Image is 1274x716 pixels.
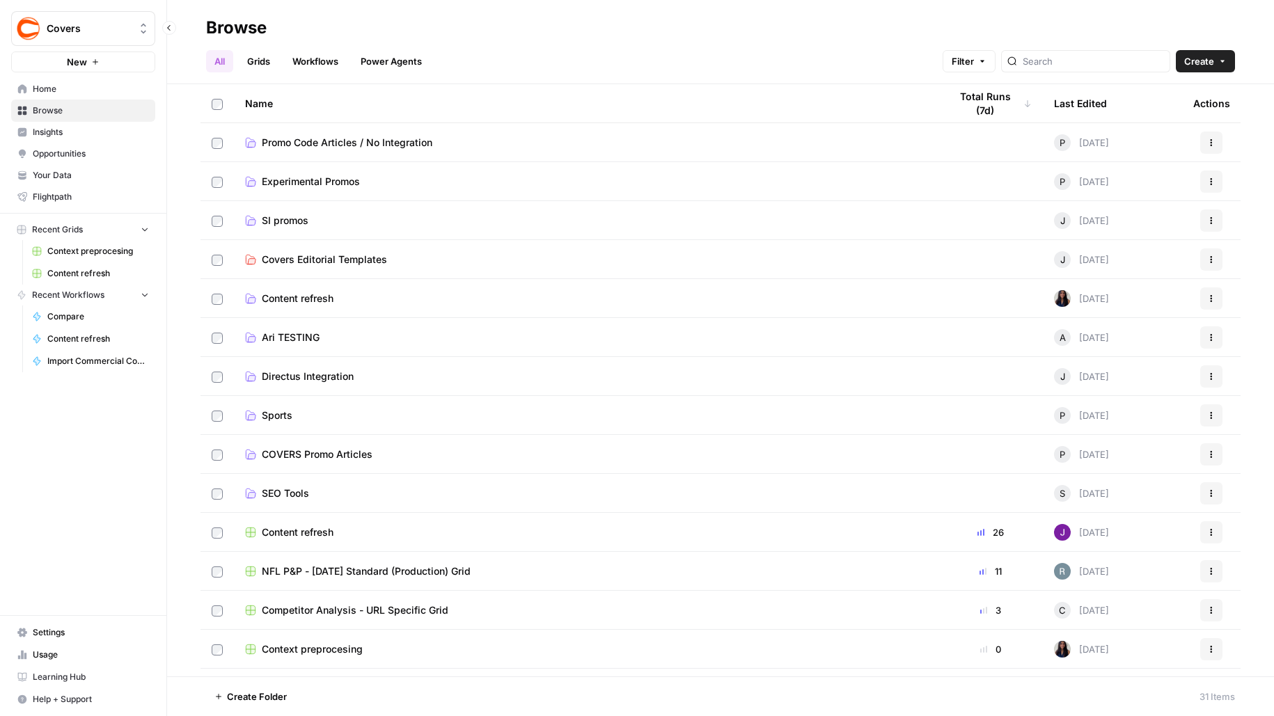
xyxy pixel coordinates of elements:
a: COVERS Promo Articles [245,447,927,461]
span: S [1060,486,1065,500]
a: Settings [11,621,155,644]
span: Learning Hub [33,671,149,683]
a: Directus Integration [245,369,927,383]
span: Context preprocesing [47,245,149,257]
button: Create [1176,50,1235,72]
span: Recent Grids [32,223,83,236]
span: New [67,55,87,69]
a: Home [11,78,155,100]
a: Compare [26,305,155,328]
a: Context preprocesing [26,240,155,262]
img: ehih9fj019oc8kon570xqled1mec [1054,563,1071,580]
span: Competitor Analysis - URL Specific Grid [262,603,448,617]
span: P [1060,447,1065,461]
div: Name [245,84,927,122]
span: Settings [33,626,149,639]
a: Opportunities [11,143,155,165]
a: Learning Hub [11,666,155,688]
span: Usage [33,649,149,661]
button: Recent Workflows [11,285,155,305]
a: Power Agents [352,50,430,72]
span: J [1060,214,1065,228]
span: C [1059,603,1066,617]
span: Help + Support [33,693,149,706]
a: Content refresh [245,525,927,539]
a: Promo Code Articles / No Integration [245,136,927,150]
div: 0 [950,642,1032,656]
span: NFL P&P - [DATE] Standard (Production) Grid [262,564,471,578]
span: A [1060,331,1066,344]
div: [DATE] [1054,485,1109,502]
button: Create Folder [206,685,295,708]
span: Insights [33,126,149,138]
a: Workflows [284,50,347,72]
img: rox323kbkgutb4wcij4krxobkpon [1054,641,1071,658]
a: Content refresh [26,328,155,350]
a: Competitor Analysis - URL Specific Grid [245,603,927,617]
div: [DATE] [1054,368,1109,385]
span: Experimental Promos [262,175,360,189]
a: All [206,50,233,72]
input: Search [1023,54,1164,68]
div: 31 Items [1200,690,1235,703]
span: Directus Integration [262,369,354,383]
button: New [11,51,155,72]
a: Sports [245,408,927,422]
div: Total Runs (7d) [950,84,1032,122]
button: Recent Grids [11,219,155,240]
div: [DATE] [1054,212,1109,229]
div: [DATE] [1054,329,1109,346]
span: J [1060,369,1065,383]
span: J [1060,253,1065,266]
span: Content refresh [47,333,149,345]
span: Content refresh [262,292,333,305]
div: [DATE] [1054,290,1109,307]
div: Browse [206,17,267,39]
span: Home [33,83,149,95]
div: Last Edited [1054,84,1107,122]
div: [DATE] [1054,524,1109,541]
div: [DATE] [1054,563,1109,580]
div: [DATE] [1054,602,1109,619]
a: Flightpath [11,186,155,208]
span: Context preprocesing [262,642,363,656]
img: Covers Logo [16,16,41,41]
span: Your Data [33,169,149,182]
span: Ari TESTING [262,331,320,344]
div: 3 [950,603,1032,617]
span: SEO Tools [262,486,309,500]
a: Content refresh [26,262,155,285]
a: SEO Tools [245,486,927,500]
a: Content refresh [245,292,927,305]
div: 11 [950,564,1032,578]
a: Import Commercial Content [26,350,155,372]
span: Create [1184,54,1214,68]
button: Help + Support [11,688,155,710]
a: Experimental Promos [245,175,927,189]
a: Covers Editorial Templates [245,253,927,266]
span: Browse [33,104,149,117]
span: Covers [47,22,131,35]
span: Promo Code Articles / No Integration [262,136,432,150]
div: Actions [1193,84,1230,122]
a: Your Data [11,164,155,186]
img: nj1ssy6o3lyd6ijko0eoja4aphzn [1054,524,1071,541]
div: 26 [950,525,1032,539]
span: P [1060,175,1065,189]
div: [DATE] [1054,251,1109,268]
div: [DATE] [1054,134,1109,151]
img: rox323kbkgutb4wcij4krxobkpon [1054,290,1071,307]
span: Opportunities [33,148,149,160]
span: Recent Workflows [32,289,104,301]
span: P [1060,408,1065,422]
a: NFL P&P - [DATE] Standard (Production) Grid [245,564,927,578]
div: [DATE] [1054,407,1109,424]
span: SI promos [262,214,308,228]
div: [DATE] [1054,173,1109,190]
a: SI promos [245,214,927,228]
button: Workspace: Covers [11,11,155,46]
div: [DATE] [1054,641,1109,658]
span: Covers Editorial Templates [262,253,387,266]
a: Insights [11,121,155,143]
span: Flightpath [33,191,149,203]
